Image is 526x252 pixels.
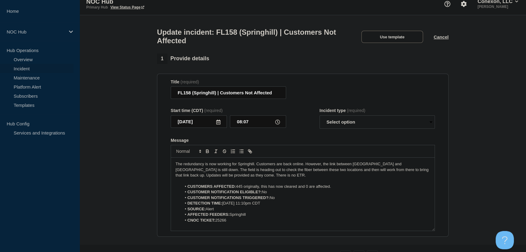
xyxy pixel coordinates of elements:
span: (required) [347,108,365,113]
span: (required) [204,108,223,113]
p: The redundancy is now working for Springhill. Customers are back online. However, the link betwee... [176,161,430,178]
p: NOC Hub [7,29,65,34]
button: Toggle italic text [212,148,220,155]
input: HH:MM [230,115,286,128]
div: Title [171,79,286,84]
p: Primary Hub [86,5,108,9]
input: Title [171,86,286,99]
input: YYYY-MM-DD [171,115,227,128]
li: 445 originally, this has now cleared and 0 are affected. [182,184,430,189]
span: Font size [173,148,203,155]
li: No [182,195,430,201]
span: (required) [180,79,199,84]
strong: CUSTOMERS AFFECTED: [187,184,236,189]
div: Incident type [319,108,435,113]
div: Message [171,138,435,143]
select: Incident type [319,115,435,129]
li: 25266 [182,218,430,223]
strong: AFFECTED FEEDERS: [187,212,230,217]
li: Alert [182,206,430,212]
button: Toggle ordered list [229,148,237,155]
li: No [182,189,430,195]
strong: DETECTION TIME: [187,201,222,205]
div: Provide details [157,54,209,64]
button: Toggle strikethrough text [220,148,229,155]
div: Message [171,158,435,231]
strong: CUSTOMER NOTIFICATION ELIGIBLE?: [187,190,262,194]
button: Toggle bulleted list [237,148,246,155]
span: 1 [157,54,167,64]
strong: SOURCE: [187,207,206,211]
div: Start time (CDT) [171,108,286,113]
button: Toggle link [246,148,254,155]
button: Toggle bold text [203,148,212,155]
p: [PERSON_NAME] [476,5,519,9]
iframe: Help Scout Beacon - Open [496,231,514,249]
button: Use template [361,31,423,43]
li: Springhill [182,212,430,217]
button: Cancel [434,34,449,40]
strong: CNOC TICKET: [187,218,215,222]
li: [DATE] 11:10pm CDT [182,201,430,206]
h1: Update incident: FL158 (Springhill) | Customers Not Affected [157,28,351,45]
strong: CUSTOMER NOTIFICATIONS TRIGGERED?: [187,195,270,200]
a: View Status Page [110,5,144,9]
